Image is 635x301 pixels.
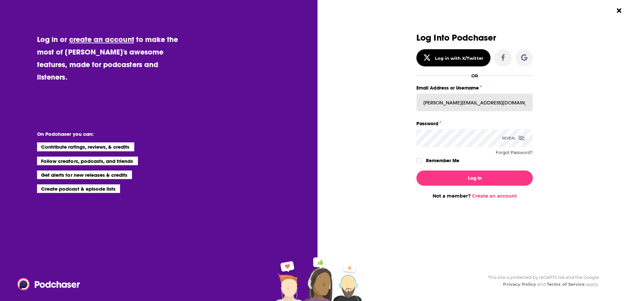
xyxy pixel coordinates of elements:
[547,282,585,287] a: Terms of Service
[483,274,599,288] div: This site is protected by reCAPTCHA and the Google and apply.
[416,84,533,92] label: Email Address or Username
[69,35,134,44] a: create an account
[37,157,138,165] li: Follow creators, podcasts, and friends
[17,278,81,290] img: Podchaser - Follow, Share and Rate Podcasts
[435,56,484,61] div: Log in with X/Twitter
[37,184,120,193] li: Create podcast & episode lists
[416,193,533,199] div: Not a member?
[416,94,533,111] input: Email Address or Username
[613,4,625,17] button: Close Button
[416,33,533,43] h3: Log Into Podchaser
[416,49,490,66] button: Log in with X/Twitter
[416,119,533,128] label: Password
[17,278,75,290] a: Podchaser - Follow, Share and Rate Podcasts
[37,131,169,137] li: On Podchaser you can:
[471,73,478,78] div: OR
[503,282,536,287] a: Privacy Policy
[496,150,533,155] button: Forgot Password?
[416,170,533,186] button: Log In
[37,170,132,179] li: Get alerts for new releases & credits
[502,129,525,147] div: Reveal
[37,142,134,151] li: Contribute ratings, reviews, & credits
[426,156,459,165] label: Remember Me
[472,193,517,199] a: Create an account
